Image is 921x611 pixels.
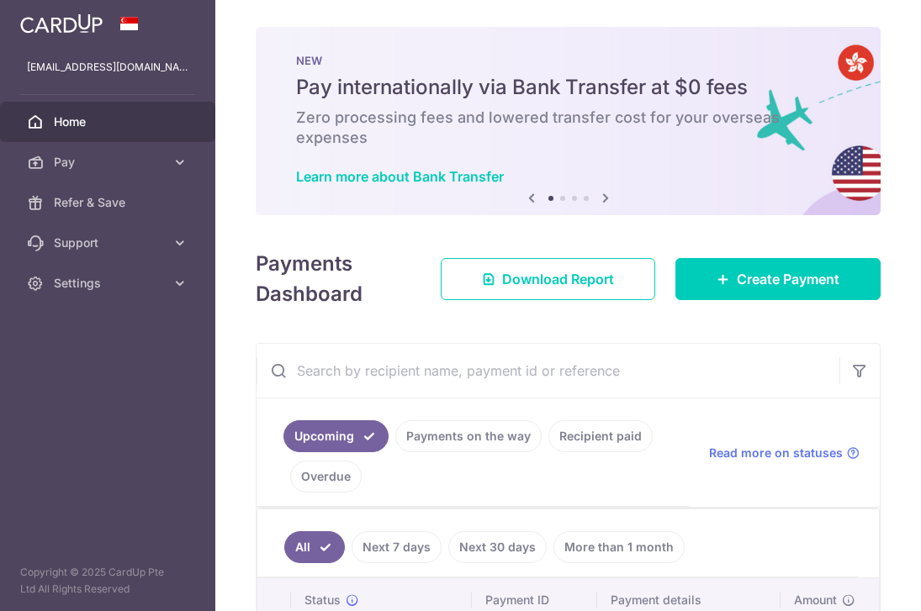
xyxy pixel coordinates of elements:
[296,54,840,67] p: NEW
[296,108,840,148] h6: Zero processing fees and lowered transfer cost for your overseas expenses
[290,461,362,492] a: Overdue
[54,234,165,251] span: Support
[296,74,840,101] h5: Pay internationally via Bank Transfer at $0 fees
[20,13,103,34] img: CardUp
[352,531,442,563] a: Next 7 days
[794,592,837,608] span: Amount
[54,154,165,171] span: Pay
[54,113,165,130] span: Home
[395,420,542,452] a: Payments on the way
[709,445,843,461] span: Read more on statuses
[256,249,410,309] h4: Payments Dashboard
[548,420,653,452] a: Recipient paid
[54,194,165,211] span: Refer & Save
[737,269,839,289] span: Create Payment
[709,445,860,461] a: Read more on statuses
[296,168,504,185] a: Learn more about Bank Transfer
[284,531,345,563] a: All
[304,592,341,608] span: Status
[27,59,188,76] p: [EMAIL_ADDRESS][DOMAIN_NAME]
[283,420,389,452] a: Upcoming
[257,344,839,398] input: Search by recipient name, payment id or reference
[502,269,614,289] span: Download Report
[553,531,685,563] a: More than 1 month
[256,27,881,215] img: Bank transfer banner
[441,258,655,300] a: Download Report
[675,258,881,300] a: Create Payment
[54,275,165,292] span: Settings
[448,531,547,563] a: Next 30 days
